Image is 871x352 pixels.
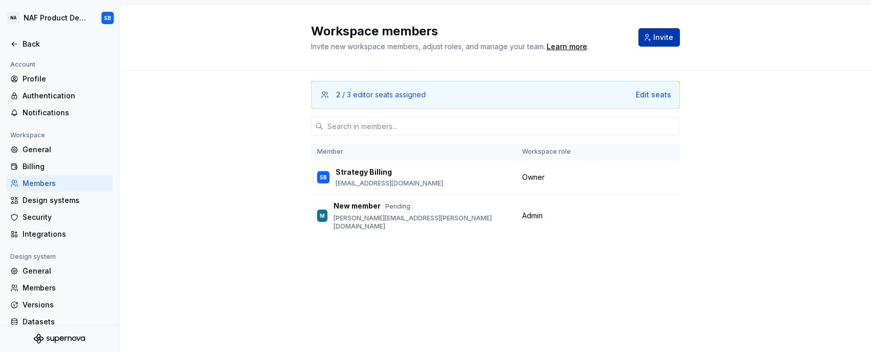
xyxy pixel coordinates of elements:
[6,297,113,313] a: Versions
[23,266,109,276] div: General
[6,88,113,104] a: Authentication
[23,39,109,49] div: Back
[23,195,109,205] div: Design systems
[6,129,49,141] div: Workspace
[320,172,327,182] div: SB
[23,161,109,172] div: Billing
[23,212,109,222] div: Security
[6,175,113,192] a: Members
[638,28,680,47] button: Invite
[636,90,671,100] button: Edit seats
[6,36,113,52] a: Back
[6,263,113,279] a: General
[23,317,109,327] div: Datasets
[6,141,113,158] a: General
[23,108,109,118] div: Notifications
[311,23,626,39] h2: Workspace members
[336,179,443,188] p: [EMAIL_ADDRESS][DOMAIN_NAME]
[383,201,413,212] div: Pending
[6,209,113,225] a: Security
[24,13,89,23] div: NAF Product Design
[545,43,589,51] span: .
[34,334,85,344] svg: Supernova Logo
[23,283,109,293] div: Members
[2,7,117,29] button: NANAF Product DesignSB
[6,71,113,87] a: Profile
[336,90,426,100] div: 2 / 3 editor seats assigned
[104,14,111,22] div: SB
[653,32,673,43] span: Invite
[6,105,113,121] a: Notifications
[516,143,594,160] th: Workspace role
[23,74,109,84] div: Profile
[311,143,516,160] th: Member
[323,117,680,135] input: Search in members...
[522,172,545,182] span: Owner
[6,158,113,175] a: Billing
[311,42,545,51] span: Invite new workspace members, adjust roles, and manage your team.
[334,214,510,231] p: [PERSON_NAME][EMAIL_ADDRESS][PERSON_NAME][DOMAIN_NAME]
[6,314,113,330] a: Datasets
[6,192,113,209] a: Design systems
[522,211,543,221] span: Admin
[6,226,113,242] a: Integrations
[6,58,39,71] div: Account
[7,12,19,24] div: NA
[23,229,109,239] div: Integrations
[23,144,109,155] div: General
[336,167,392,177] p: Strategy Billing
[6,280,113,296] a: Members
[23,91,109,101] div: Authentication
[23,178,109,189] div: Members
[547,42,587,52] a: Learn more
[334,201,381,212] p: New member
[320,211,325,221] div: M
[23,300,109,310] div: Versions
[6,251,60,263] div: Design system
